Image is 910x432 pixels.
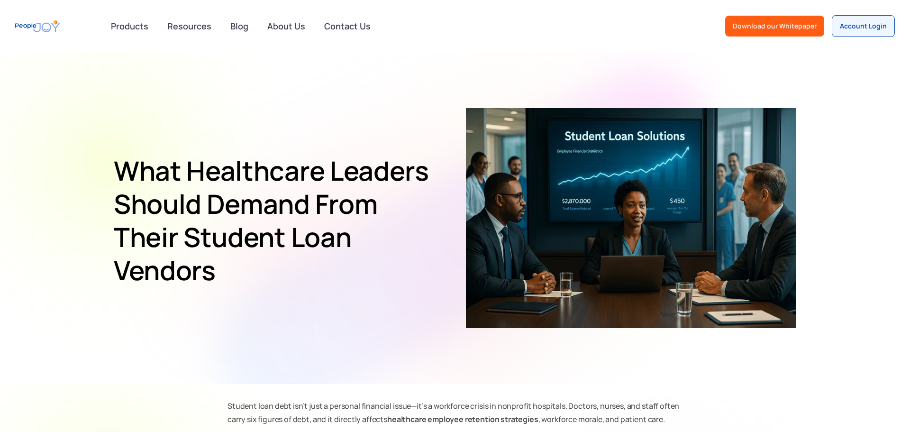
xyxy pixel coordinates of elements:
[840,21,887,31] div: Account Login
[832,15,895,37] a: Account Login
[733,21,817,31] div: Download our Whitepaper
[15,16,60,37] a: home
[227,399,682,426] p: Student loan debt isn’t just a personal financial issue—it’s a workforce crisis in nonprofit hosp...
[318,16,376,37] a: Contact Us
[725,16,824,37] a: Download our Whitepaper
[387,414,538,424] strong: healthcare employee retention strategies
[466,52,796,384] img: Diverse healthcare executives in a hospital boardroom reviewing a glowing digital dashboard label...
[262,16,311,37] a: About Us
[114,154,437,287] h1: What Healthcare Leaders Should Demand from Their Student Loan Vendors
[225,16,254,37] a: Blog
[105,17,154,36] div: Products
[162,16,217,37] a: Resources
